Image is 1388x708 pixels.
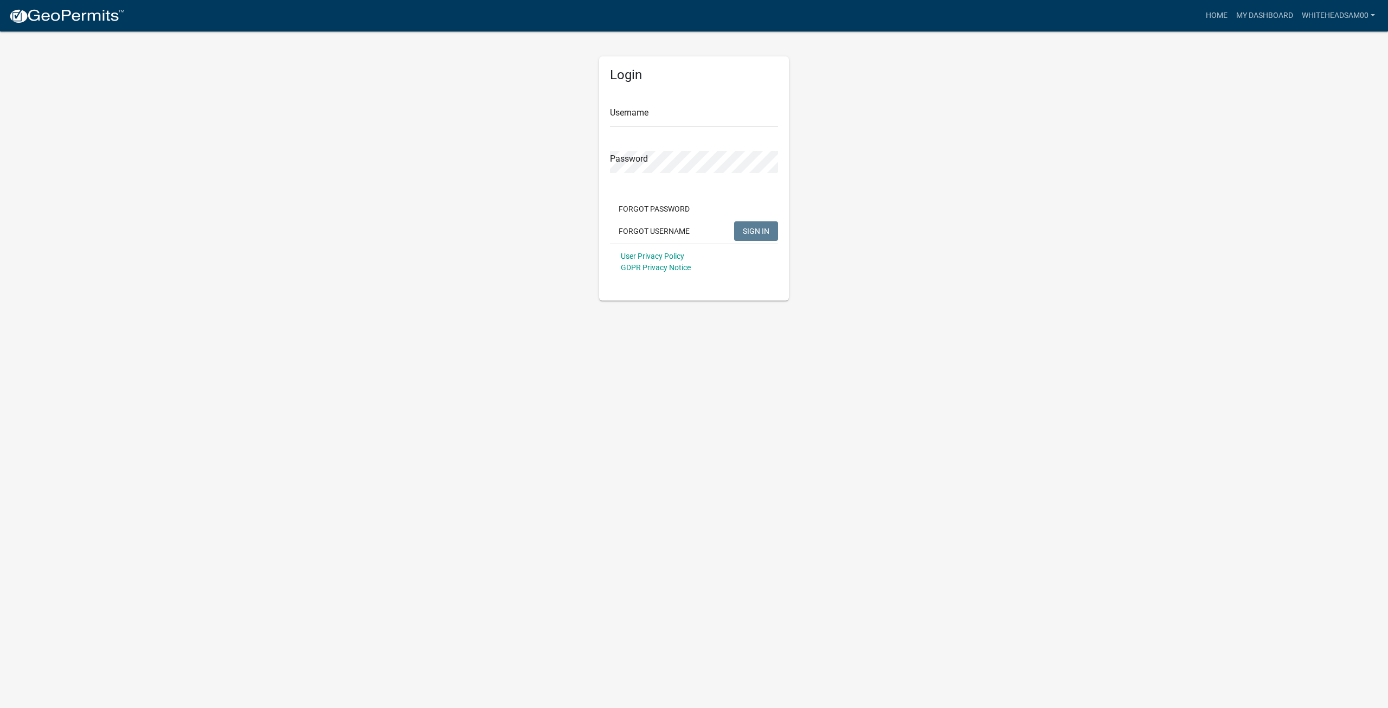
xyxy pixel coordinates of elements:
a: My Dashboard [1232,5,1297,26]
button: Forgot Username [610,221,698,241]
button: Forgot Password [610,199,698,219]
a: whiteheadsam00 [1297,5,1379,26]
span: SIGN IN [743,226,769,235]
h5: Login [610,67,778,83]
a: User Privacy Policy [621,252,684,260]
a: GDPR Privacy Notice [621,263,691,272]
a: Home [1201,5,1232,26]
button: SIGN IN [734,221,778,241]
